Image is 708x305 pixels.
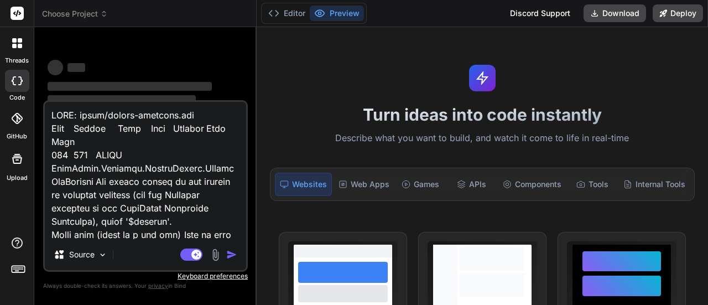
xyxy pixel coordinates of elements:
div: Components [498,173,566,196]
button: Download [584,4,646,22]
button: Editor [264,6,310,21]
span: Choose Project [42,8,108,19]
span: ‌ [48,82,212,91]
p: Always double-check its answers. Your in Bind [43,281,248,291]
img: icon [226,249,237,260]
img: attachment [209,249,222,261]
span: privacy [148,282,168,289]
div: Discord Support [503,4,577,22]
textarea: LORE: ipsum/dolors-ametcons.adi Elit Seddoe Temp Inci Utlabor Etdo Magn 084 571 ALIQU EnimAdmin.V... [45,102,246,239]
h1: Turn ideas into code instantly [263,105,701,125]
button: Deploy [653,4,703,22]
img: Pick Models [98,250,107,260]
div: Internal Tools [619,173,690,196]
span: ‌ [48,95,196,104]
label: threads [5,56,29,65]
div: APIs [447,173,496,196]
span: ‌ [67,63,85,72]
div: Tools [568,173,617,196]
label: code [9,93,25,102]
label: Upload [7,173,28,183]
label: GitHub [7,132,27,141]
p: Describe what you want to build, and watch it come to life in real-time [263,131,701,146]
div: Games [396,173,445,196]
span: ‌ [48,60,63,75]
button: Preview [310,6,364,21]
div: Web Apps [334,173,394,196]
p: Source [69,249,95,260]
div: Websites [275,173,332,196]
p: Keyboard preferences [43,272,248,281]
